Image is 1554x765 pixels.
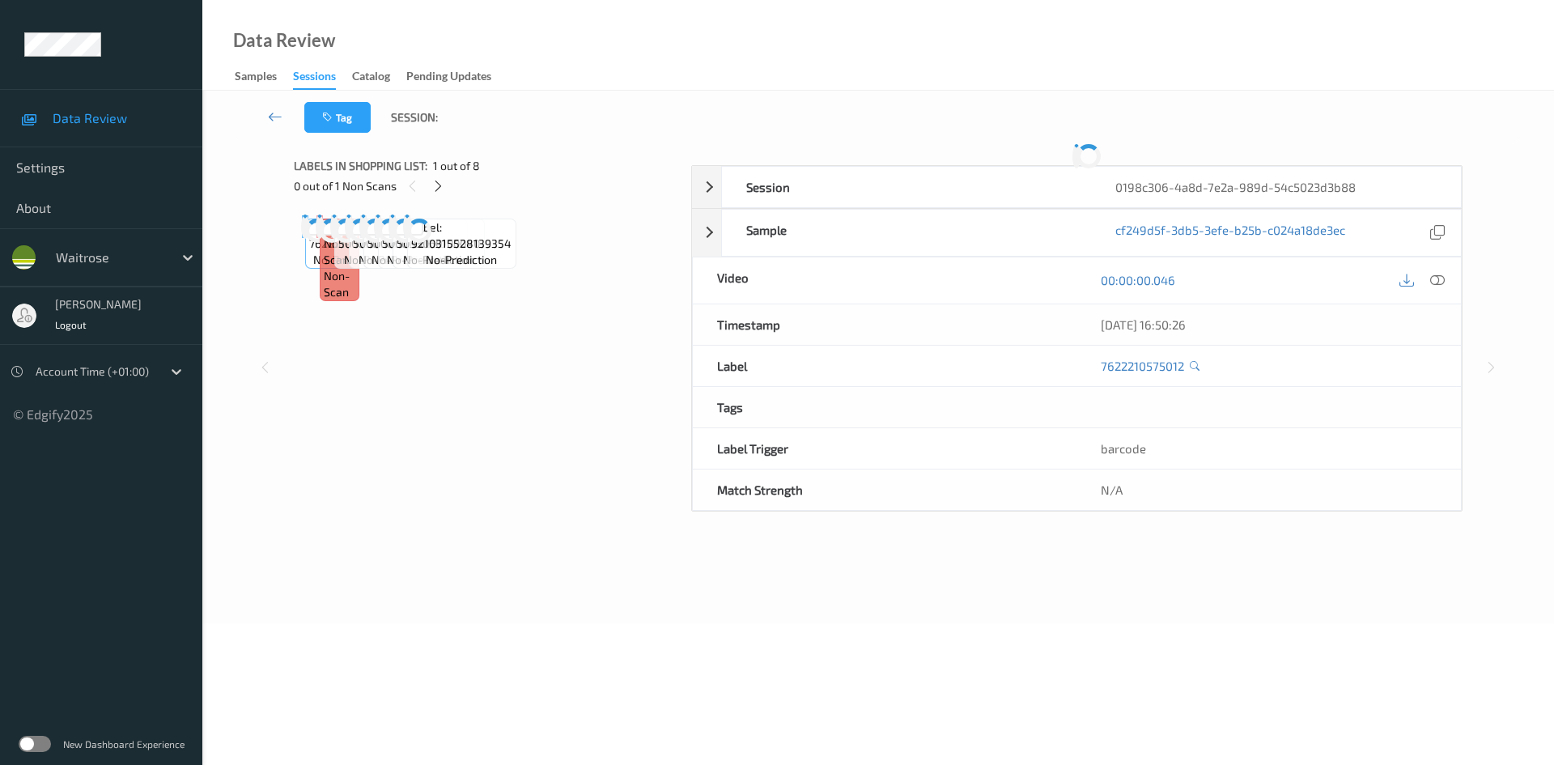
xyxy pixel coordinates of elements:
div: Session0198c306-4a8d-7e2a-989d-54c5023d3b88 [692,166,1462,208]
div: 0 out of 1 Non Scans [294,176,680,196]
div: 0198c306-4a8d-7e2a-989d-54c5023d3b88 [1091,167,1461,207]
span: 1 out of 8 [433,158,480,174]
a: cf249d5f-3db5-3efe-b25b-c024a18de3ec [1115,222,1345,244]
div: Match Strength [693,470,1077,510]
div: Data Review [233,32,335,49]
div: N/A [1076,470,1461,510]
div: Samplecf249d5f-3db5-3efe-b25b-c024a18de3ec [692,209,1462,257]
a: Samples [235,66,293,88]
span: no-prediction [313,252,384,268]
span: no-prediction [387,252,458,268]
span: Label: Non-Scan [324,219,355,268]
div: Label [693,346,1077,386]
a: 7622210575012 [1101,358,1184,374]
span: no-prediction [426,252,497,268]
span: no-prediction [372,252,443,268]
span: no-prediction [359,252,430,268]
a: Catalog [352,66,406,88]
div: Samples [235,68,277,88]
button: Tag [304,102,371,133]
a: 00:00:00.046 [1101,272,1175,288]
div: Sample [722,210,1092,256]
div: Timestamp [693,304,1077,345]
div: [DATE] 16:50:26 [1101,317,1437,333]
div: Tags [693,387,1077,427]
span: non-scan [324,268,355,300]
div: Catalog [352,68,390,88]
span: Label: 9210315528139354 [411,219,512,252]
div: barcode [1076,428,1461,469]
div: Sessions [293,68,336,90]
a: Pending Updates [406,66,507,88]
span: no-prediction [344,252,415,268]
span: Session: [391,109,438,125]
span: no-prediction [403,252,474,268]
div: Video [693,257,1077,304]
a: Sessions [293,66,352,90]
div: Pending Updates [406,68,491,88]
span: Labels in shopping list: [294,158,427,174]
div: Label Trigger [693,428,1077,469]
div: Session [722,167,1092,207]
